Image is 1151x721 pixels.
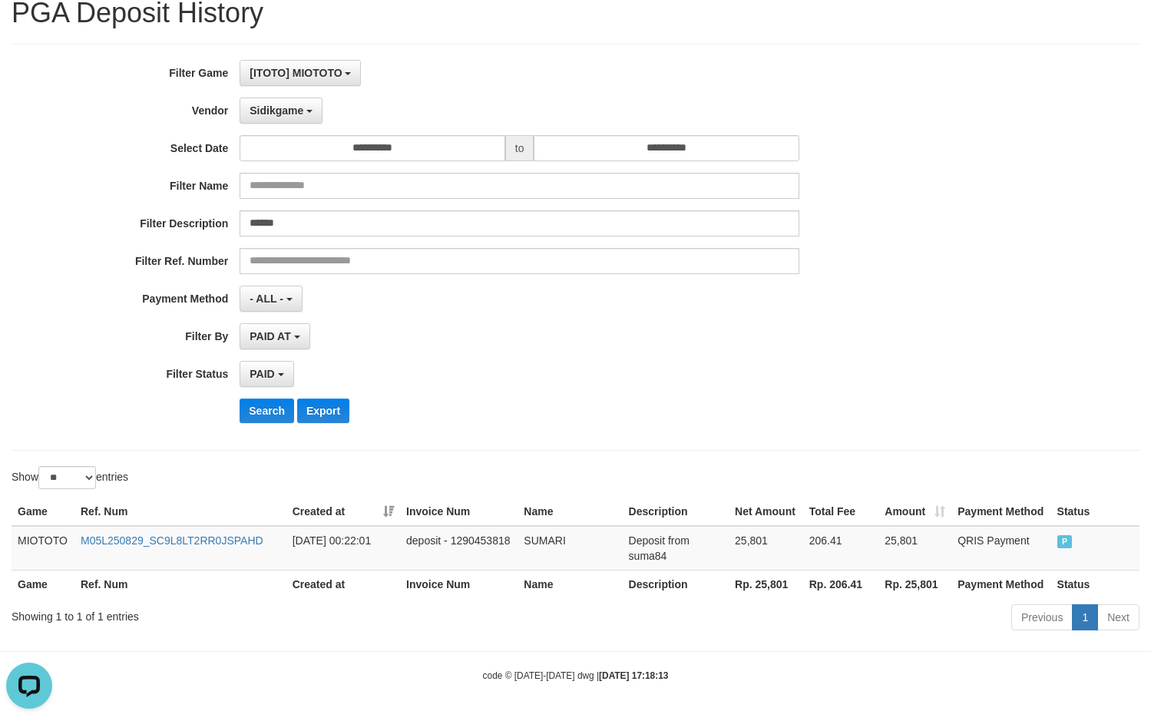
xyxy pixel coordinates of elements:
button: - ALL - [240,286,302,312]
td: 206.41 [803,526,879,571]
th: Invoice Num [400,498,518,526]
th: Description [623,498,729,526]
td: Deposit from suma84 [623,526,729,571]
td: MIOTOTO [12,526,74,571]
th: Ref. Num [74,498,286,526]
th: Created at: activate to sort column ascending [286,498,400,526]
th: Rp. 206.41 [803,570,879,598]
span: [ITOTO] MIOTOTO [250,67,342,79]
a: 1 [1072,604,1098,630]
button: Open LiveChat chat widget [6,6,52,52]
small: code © [DATE]-[DATE] dwg | [483,670,669,681]
th: Game [12,498,74,526]
button: [ITOTO] MIOTOTO [240,60,361,86]
th: Payment Method [951,570,1050,598]
button: PAID AT [240,323,309,349]
th: Rp. 25,801 [878,570,951,598]
button: Sidikgame [240,98,322,124]
td: SUMARI [518,526,622,571]
th: Status [1051,498,1139,526]
span: Sidikgame [250,104,303,117]
th: Name [518,498,622,526]
th: Status [1051,570,1139,598]
th: Created at [286,570,400,598]
td: 25,801 [729,526,803,571]
th: Description [623,570,729,598]
button: Search [240,399,294,423]
th: Invoice Num [400,570,518,598]
div: Showing 1 to 1 of 1 entries [12,603,468,624]
button: Export [297,399,349,423]
th: Total Fee [803,498,879,526]
td: [DATE] 00:22:01 [286,526,400,571]
strong: [DATE] 17:18:13 [599,670,668,681]
th: Payment Method [951,498,1050,526]
td: QRIS Payment [951,526,1050,571]
th: Amount: activate to sort column ascending [878,498,951,526]
select: Showentries [38,466,96,489]
th: Ref. Num [74,570,286,598]
span: PAID [250,368,274,380]
th: Rp. 25,801 [729,570,803,598]
a: Next [1097,604,1139,630]
a: Previous [1011,604,1073,630]
span: PAID [1057,535,1073,548]
a: M05L250829_SC9L8LT2RR0JSPAHD [81,534,263,547]
button: PAID [240,361,293,387]
th: Net Amount [729,498,803,526]
span: - ALL - [250,293,283,305]
th: Name [518,570,622,598]
td: 25,801 [878,526,951,571]
td: deposit - 1290453818 [400,526,518,571]
label: Show entries [12,466,128,489]
span: PAID AT [250,330,290,342]
th: Game [12,570,74,598]
span: to [505,135,534,161]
